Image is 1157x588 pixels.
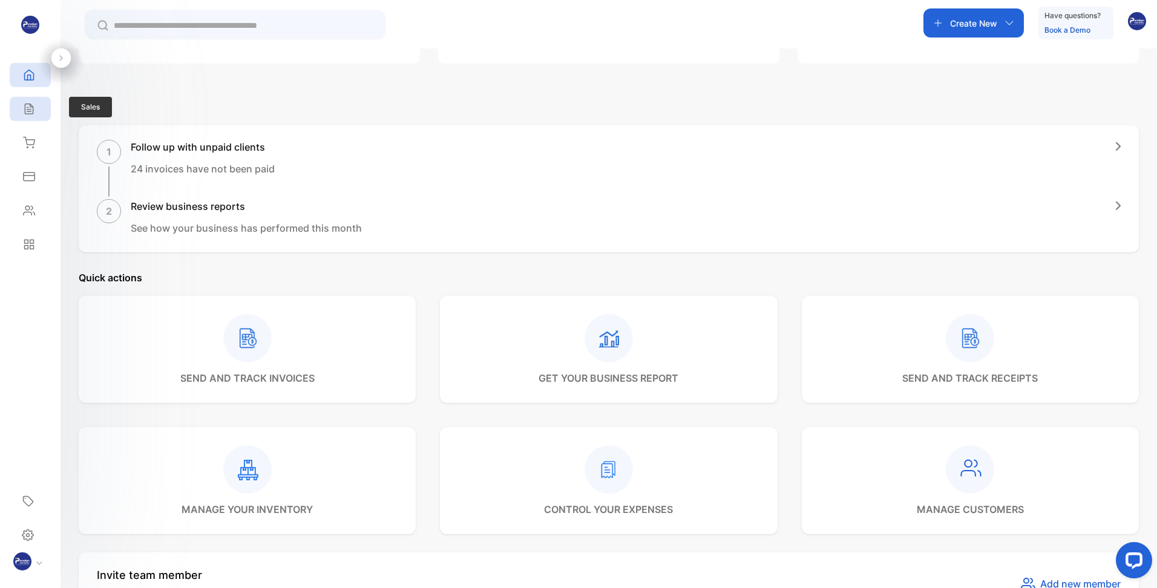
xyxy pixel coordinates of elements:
p: Quick actions [79,270,1139,285]
p: 1 [107,145,111,159]
button: Create New [923,8,1024,38]
p: Create New [950,17,997,30]
p: get your business report [539,371,678,385]
p: manage your inventory [182,502,313,517]
h1: Review business reports [131,199,362,214]
p: To-do [79,100,1139,114]
p: 24 invoices have not been paid [131,162,275,176]
p: 2 [106,204,112,218]
p: manage customers [917,502,1024,517]
p: send and track receipts [902,371,1038,385]
img: avatar [1128,12,1146,30]
p: control your expenses [544,502,673,517]
p: send and track invoices [180,371,315,385]
img: logo [21,16,39,34]
p: See how your business has performed this month [131,221,362,235]
p: Invite team member [97,567,259,583]
button: avatar [1128,8,1146,38]
p: Have questions? [1044,10,1101,22]
img: profile [13,552,31,570]
a: Book a Demo [1044,25,1090,34]
span: Sales [69,97,112,117]
iframe: LiveChat chat widget [1106,537,1157,588]
h1: Follow up with unpaid clients [131,140,275,154]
